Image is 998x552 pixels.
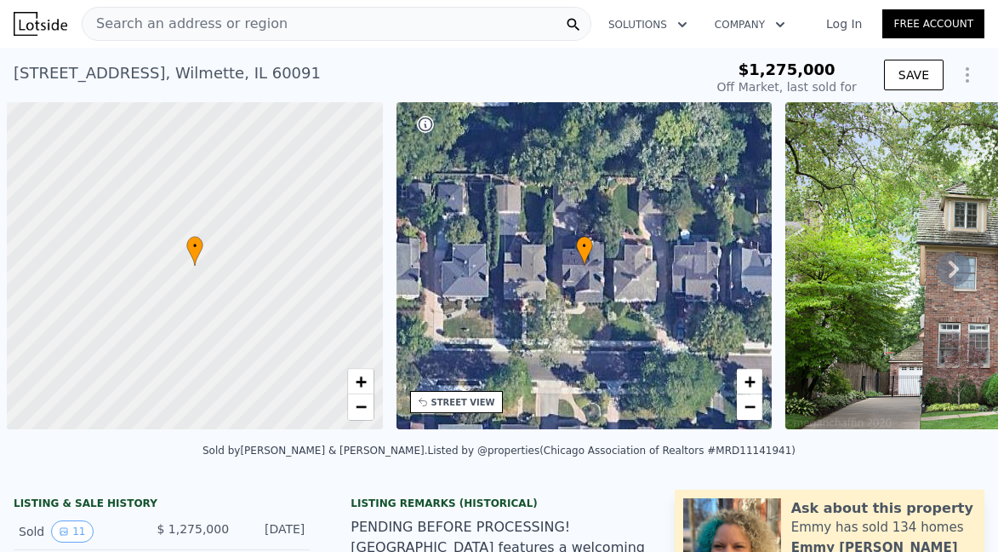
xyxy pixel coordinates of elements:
[576,236,593,266] div: •
[950,58,984,92] button: Show Options
[595,9,701,40] button: Solutions
[739,60,835,78] span: $1,275,000
[14,497,310,514] div: LISTING & SALE HISTORY
[806,15,882,32] a: Log In
[428,445,796,457] div: Listed by @properties (Chicago Association of Realtors #MRD11141941)
[348,394,374,420] a: Zoom out
[355,396,366,417] span: −
[355,371,366,392] span: +
[14,12,67,36] img: Lotside
[348,369,374,394] a: Zoom in
[791,498,973,519] div: Ask about this property
[202,445,428,457] div: Sold by [PERSON_NAME] & [PERSON_NAME] .
[882,9,984,38] a: Free Account
[431,396,495,409] div: STREET VIEW
[744,396,756,417] span: −
[14,61,321,85] div: [STREET_ADDRESS] , Wilmette , IL 60091
[737,394,762,420] a: Zoom out
[186,236,203,266] div: •
[791,519,964,536] div: Emmy has sold 134 homes
[884,60,944,90] button: SAVE
[576,239,593,254] span: •
[242,520,305,543] div: [DATE]
[157,522,229,536] span: $ 1,275,000
[744,371,756,392] span: +
[83,14,288,34] span: Search an address or region
[351,497,647,510] div: Listing Remarks (Historical)
[701,9,799,40] button: Company
[737,369,762,394] a: Zoom in
[717,78,857,95] div: Off Market, last sold for
[51,520,93,543] button: View historical data
[19,520,143,543] div: Sold
[186,239,203,254] span: •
